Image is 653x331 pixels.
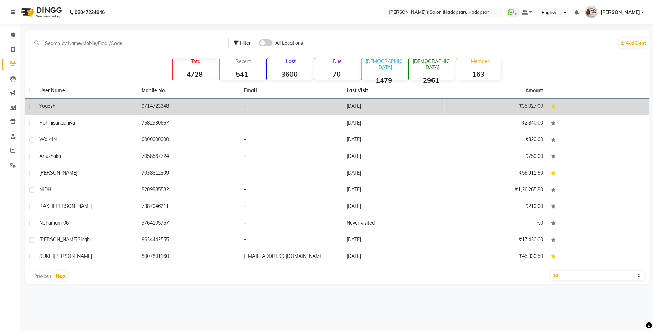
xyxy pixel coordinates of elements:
[270,58,312,64] p: Lost
[342,149,445,165] td: [DATE]
[240,165,342,182] td: -
[445,249,547,265] td: ₹45,330.50
[39,136,57,143] span: Walk IN
[39,186,53,193] span: NIDHI
[412,58,454,70] p: [DEMOGRAPHIC_DATA]
[240,249,342,265] td: [EMAIL_ADDRESS][DOMAIN_NAME]
[342,132,445,149] td: [DATE]
[138,83,240,99] th: Mobile No.
[522,83,547,98] th: Amount
[267,70,312,78] strong: 3600
[54,203,92,209] span: [PERSON_NAME]
[138,132,240,149] td: 0000000000
[39,153,61,159] span: anushaka
[456,70,501,78] strong: 163
[39,236,77,243] span: [PERSON_NAME]
[53,120,75,126] span: sanadhiya
[459,58,501,64] p: Member
[138,99,240,115] td: 9714723348
[240,83,342,99] th: Email
[445,115,547,132] td: ₹2,840.00
[445,99,547,115] td: ₹35,027.00
[173,70,217,78] strong: 4728
[585,6,597,18] img: PAVAN
[75,3,105,22] b: 08047224946
[342,182,445,199] td: [DATE]
[445,182,547,199] td: ₹1,26,265.80
[138,215,240,232] td: 9764105757
[445,232,547,249] td: ₹17,430.00
[240,215,342,232] td: -
[601,9,640,16] span: [PERSON_NAME]
[342,165,445,182] td: [DATE]
[342,99,445,115] td: [DATE]
[445,199,547,215] td: ₹210.00
[365,58,406,70] p: [DEMOGRAPHIC_DATA]
[77,236,90,243] span: singh
[342,249,445,265] td: [DATE]
[39,170,77,176] span: [PERSON_NAME]
[445,132,547,149] td: ₹820.00
[445,165,547,182] td: ₹56,911.50
[362,76,406,84] strong: 1479
[39,203,54,209] span: RAKHI
[138,182,240,199] td: 8209885582
[240,232,342,249] td: -
[32,38,229,48] input: Search by Name/Mobile/Email/Code
[240,115,342,132] td: -
[138,199,240,215] td: 7387046211
[175,58,217,64] p: Total
[240,149,342,165] td: -
[53,186,54,193] span: .
[240,199,342,215] td: -
[138,249,240,265] td: 8007801160
[275,39,303,47] span: All Locations
[240,99,342,115] td: -
[138,115,240,132] td: 7582930667
[39,220,51,226] span: Neha
[51,220,69,226] span: mam 06
[39,103,55,109] span: yogesh
[445,215,547,232] td: ₹0
[39,120,53,126] span: rohini
[54,253,92,259] span: [PERSON_NAME]
[342,232,445,249] td: [DATE]
[314,70,359,78] strong: 70
[138,232,240,249] td: 9634442555
[240,182,342,199] td: -
[220,70,264,78] strong: 541
[316,58,359,64] p: Due
[223,58,264,64] p: Recent
[342,115,445,132] td: [DATE]
[409,76,454,84] strong: 2961
[138,165,240,182] td: 7038812809
[445,149,547,165] td: ₹750.00
[240,40,251,46] span: Filter
[39,253,54,259] span: SUKHI
[240,132,342,149] td: -
[342,83,445,99] th: Last Visit
[54,271,67,281] button: Next
[35,83,138,99] th: User Name
[138,149,240,165] td: 7058567724
[342,199,445,215] td: [DATE]
[342,215,445,232] td: Never visited
[619,38,648,48] a: Add Client
[17,3,64,22] img: logo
